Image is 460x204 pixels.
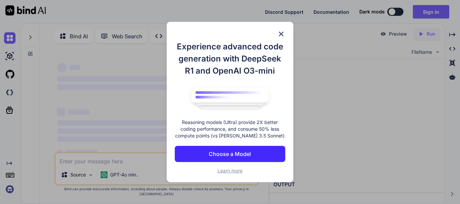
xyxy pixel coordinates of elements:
[175,41,285,77] h1: Experience advanced code generation with DeepSeek R1 and OpenAI O3-mini
[218,168,242,173] span: Learn more
[277,30,285,38] img: close
[186,84,274,113] img: bind logo
[209,150,251,158] p: Choose a Model
[175,119,285,139] p: Reasoning models (Ultra) provide 2X better coding performance, and consume 50% less compute point...
[175,146,285,162] button: Choose a Model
